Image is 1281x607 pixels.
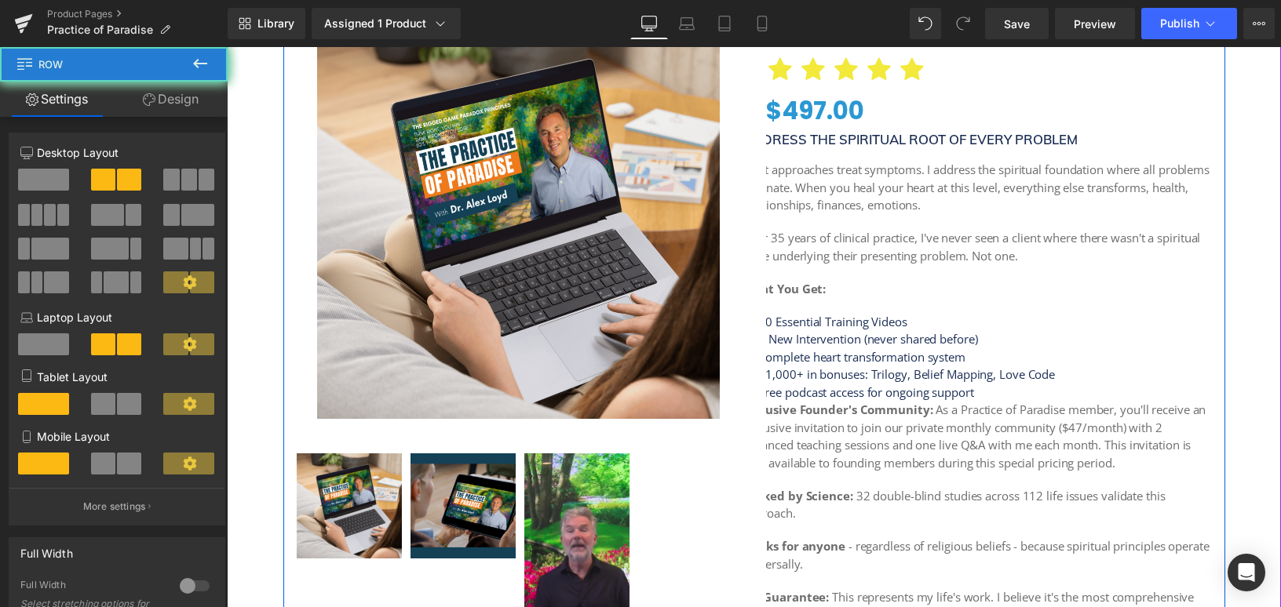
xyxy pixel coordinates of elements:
p: After 35 years of clinical practice, I've never seen a client where there wasn't a spiritual issu... [516,182,987,217]
a: Preview [1055,8,1135,39]
span: Library [257,16,294,31]
h2: Address the Spiritual Root of Every Problem [516,85,987,100]
p: This represents my life's work. I believe it's the most comprehensive approach to transformation ... [516,541,987,576]
strong: My Guarantee: [516,542,603,558]
strong: Works for anyone [516,491,619,507]
img: Practice of Paradise [184,406,289,511]
button: Undo [910,8,941,39]
li: 1 New Intervention (never shared before) [516,283,987,301]
span: Row [16,47,173,82]
span: Save [1004,16,1030,32]
a: Mobile [743,8,781,39]
strong: What You Get: [516,234,600,249]
p: 32 double-blind studies across 112 life issues validate this approach. [516,440,987,475]
a: Desktop [630,8,668,39]
div: Assigned 1 Product [324,16,448,31]
button: Redo [947,8,979,39]
p: Mobile Layout [20,428,213,445]
a: Design [114,82,228,117]
a: Laptop [668,8,706,39]
p: Most approaches treat symptoms. I address the spiritual foundation where all problems originate. ... [516,114,987,167]
button: More settings [9,488,224,525]
p: More settings [83,500,146,514]
a: New Library [228,8,305,39]
span: $497.00 [539,45,637,82]
div: Full Width [20,538,73,560]
button: Publish [1141,8,1237,39]
strong: Exclusive Founder's Community: [516,354,706,370]
span: Publish [1160,17,1199,30]
img: Practice of Paradise [297,406,403,594]
li: $1,000+ in bonuses: Trilogy, Belief Mapping, Love Code [516,318,987,336]
img: Practice of Paradise [70,406,175,511]
li: Complete heart transformation system [516,301,987,319]
li: Free podcast access for ongoing support [516,336,987,354]
span: Preview [1074,16,1116,32]
strong: Backed by Science: [516,441,626,456]
a: Product Pages [47,8,228,20]
button: More [1243,8,1275,39]
div: Full Width [20,579,164,595]
div: Open Intercom Messenger [1228,554,1265,591]
span: Practice of Paradise [47,24,153,36]
p: Tablet Layout [20,369,213,385]
p: - regardless of religious beliefs - because spiritual principles operate universally. [516,490,987,525]
li: 10 Essential Training Videos [516,266,987,284]
a: Tablet [706,8,743,39]
p: Laptop Layout [20,309,213,325]
p: As a Practice of Paradise member, you'll receive an exclusive invitation to join our private mont... [516,354,987,424]
p: Desktop Layout [20,144,213,161]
